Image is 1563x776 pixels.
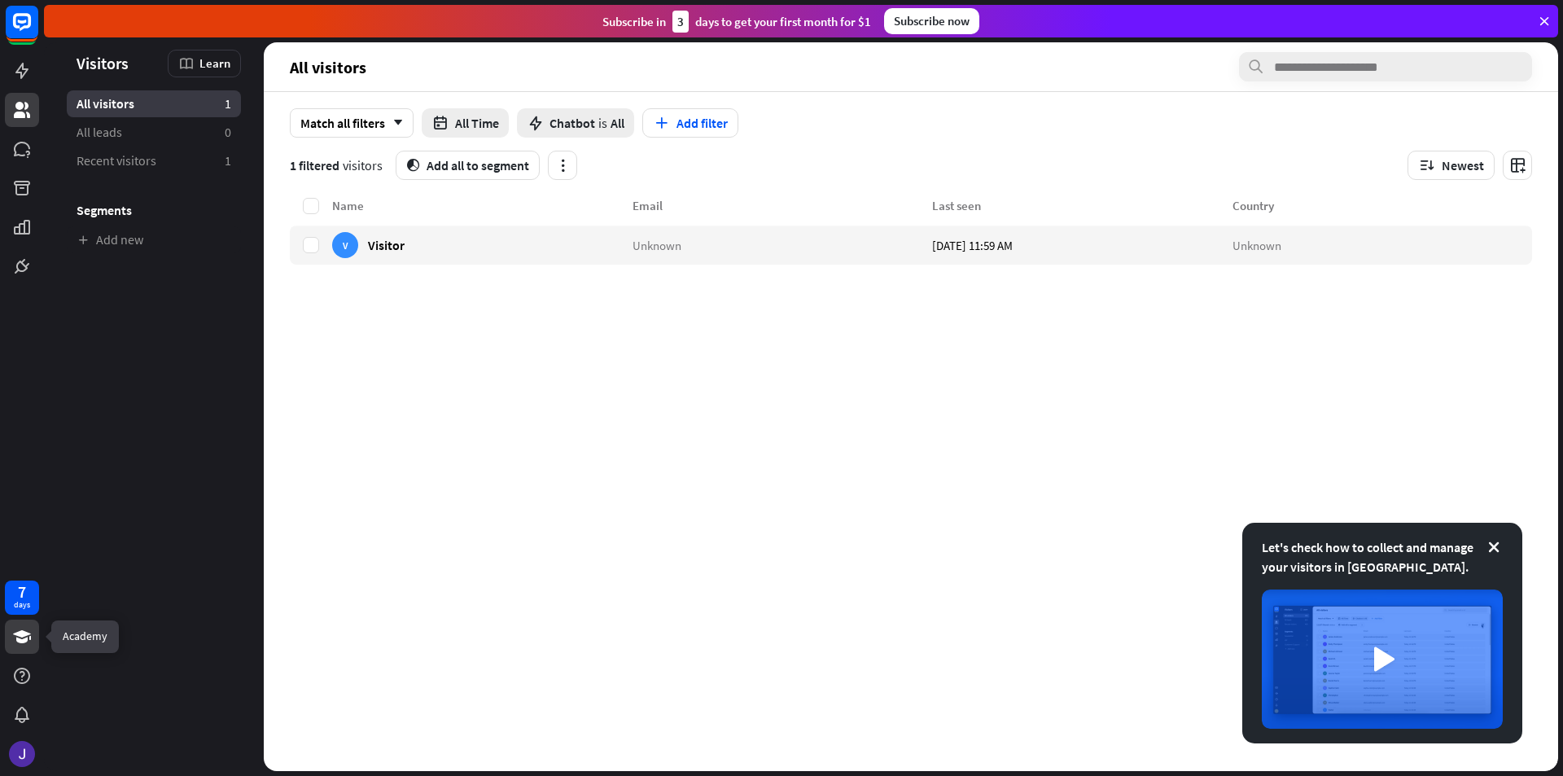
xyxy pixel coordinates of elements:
[67,226,241,253] a: Add new
[77,124,122,141] span: All leads
[67,147,241,174] a: Recent visitors 1
[932,198,1232,213] div: Last seen
[1232,198,1533,213] div: Country
[332,198,633,213] div: Name
[290,157,339,173] span: 1 filtered
[67,202,241,218] h3: Segments
[290,108,414,138] div: Match all filters
[672,11,689,33] div: 3
[368,237,405,252] span: Visitor
[77,54,129,72] span: Visitors
[290,58,366,77] span: All visitors
[1262,590,1503,729] img: image
[5,581,39,615] a: 7 days
[13,7,62,55] button: Open LiveChat chat widget
[332,232,358,258] div: V
[549,115,595,131] span: Chatbot
[18,585,26,599] div: 7
[14,599,30,611] div: days
[1232,237,1281,252] span: Unknown
[396,151,540,180] button: segmentAdd all to segment
[633,237,681,252] span: Unknown
[343,157,383,173] span: visitors
[422,108,509,138] button: All Time
[77,152,156,169] span: Recent visitors
[602,11,871,33] div: Subscribe in days to get your first month for $1
[77,95,134,112] span: All visitors
[884,8,979,34] div: Subscribe now
[385,118,403,128] i: arrow_down
[598,115,607,131] span: is
[225,95,231,112] aside: 1
[611,115,624,131] span: All
[932,237,1013,252] span: [DATE] 11:59 AM
[225,152,231,169] aside: 1
[67,119,241,146] a: All leads 0
[225,124,231,141] aside: 0
[633,198,933,213] div: Email
[199,55,230,71] span: Learn
[642,108,738,138] button: Add filter
[1262,537,1503,577] div: Let's check how to collect and manage your visitors in [GEOGRAPHIC_DATA].
[406,159,420,172] i: segment
[1408,151,1495,180] button: Newest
